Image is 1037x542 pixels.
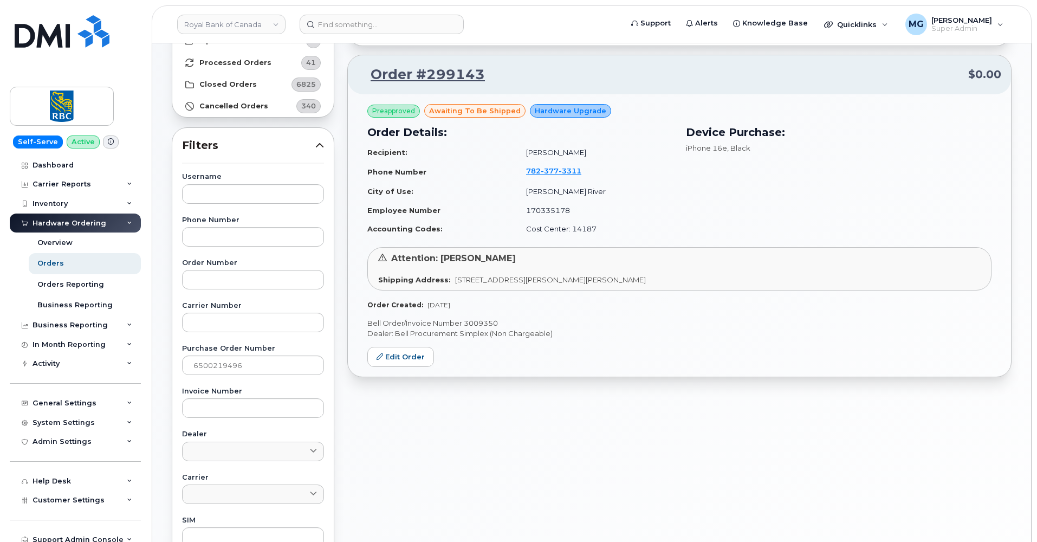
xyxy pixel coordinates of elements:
[182,345,324,352] label: Purchase Order Number
[367,148,407,157] strong: Recipient:
[367,347,434,367] a: Edit Order
[837,20,877,29] span: Quicklinks
[172,52,334,74] a: Processed Orders41
[427,301,450,309] span: [DATE]
[182,474,324,481] label: Carrier
[372,106,415,116] span: Preapproved
[182,388,324,395] label: Invoice Number
[182,302,324,309] label: Carrier Number
[358,65,485,85] a: Order #299143
[686,144,727,152] span: iPhone 16e
[678,12,725,34] a: Alerts
[177,15,286,34] a: Royal Bank of Canada
[624,12,678,34] a: Support
[367,301,423,309] strong: Order Created:
[378,275,451,284] strong: Shipping Address:
[686,124,991,140] h3: Device Purchase:
[367,328,991,339] p: Dealer: Bell Procurement Simplex (Non Chargeable)
[640,18,671,29] span: Support
[199,102,268,111] strong: Cancelled Orders
[367,206,440,215] strong: Employee Number
[516,201,673,220] td: 170335178
[526,166,594,175] a: 7823773311
[367,187,413,196] strong: City of Use:
[182,431,324,438] label: Dealer
[816,14,896,35] div: Quicklinks
[296,79,316,89] span: 6825
[367,318,991,328] p: Bell Order/Invoice Number 3009350
[182,260,324,267] label: Order Number
[909,18,924,31] span: MG
[306,57,316,68] span: 41
[516,220,673,238] td: Cost Center: 14187
[559,166,581,175] span: 3311
[199,80,257,89] strong: Closed Orders
[968,67,1001,82] span: $0.00
[172,74,334,95] a: Closed Orders6825
[199,59,271,67] strong: Processed Orders
[535,106,606,116] span: Hardware Upgrade
[931,24,992,33] span: Super Admin
[391,253,516,263] span: Attention: [PERSON_NAME]
[367,167,426,176] strong: Phone Number
[516,182,673,201] td: [PERSON_NAME] River
[541,166,559,175] span: 377
[182,173,324,180] label: Username
[182,138,315,153] span: Filters
[182,217,324,224] label: Phone Number
[300,15,464,34] input: Find something...
[695,18,718,29] span: Alerts
[455,275,646,284] span: [STREET_ADDRESS][PERSON_NAME][PERSON_NAME]
[931,16,992,24] span: [PERSON_NAME]
[367,124,673,140] h3: Order Details:
[182,517,324,524] label: SIM
[367,224,443,233] strong: Accounting Codes:
[742,18,808,29] span: Knowledge Base
[516,143,673,162] td: [PERSON_NAME]
[429,106,521,116] span: awaiting to be shipped
[526,166,581,175] span: 782
[725,12,815,34] a: Knowledge Base
[301,101,316,111] span: 340
[727,144,750,152] span: , Black
[898,14,1011,35] div: Monique Garlington
[172,95,334,117] a: Cancelled Orders340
